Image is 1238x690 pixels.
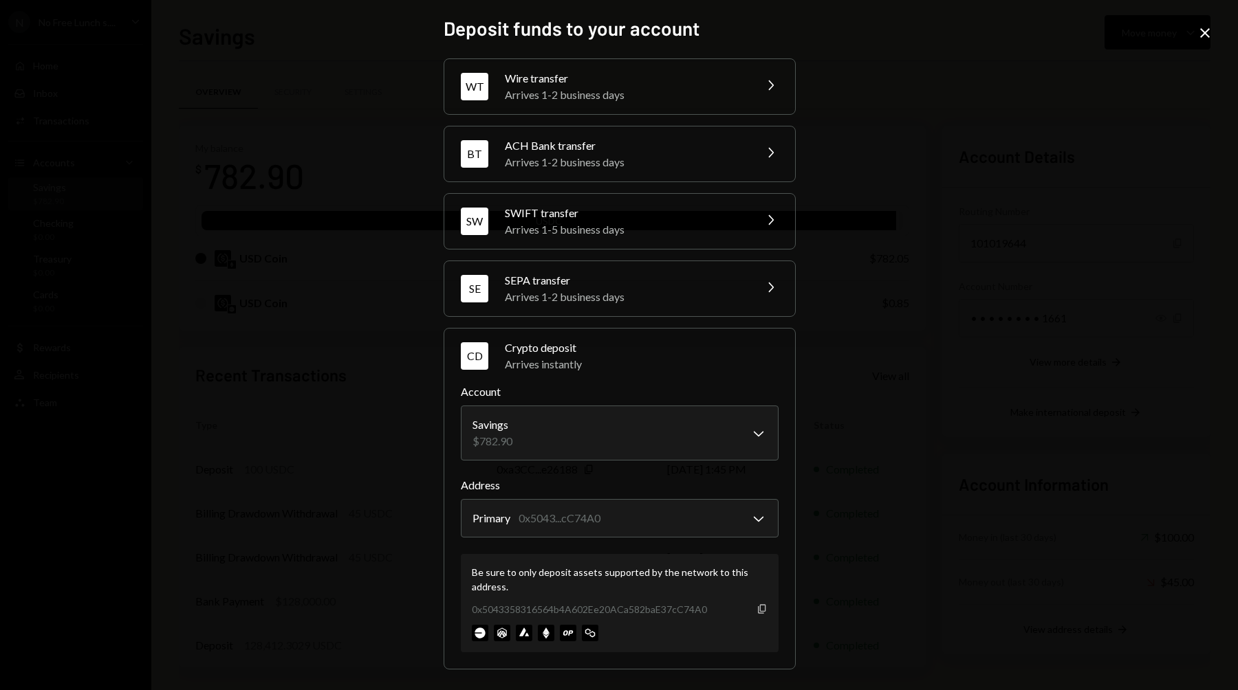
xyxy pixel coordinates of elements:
div: ACH Bank transfer [505,137,746,154]
div: Crypto deposit [505,340,779,356]
div: Arrives 1-2 business days [505,289,746,305]
div: Arrives 1-2 business days [505,154,746,170]
img: base-mainnet [472,625,488,641]
img: arbitrum-mainnet [494,625,510,641]
div: Arrives 1-2 business days [505,87,746,103]
label: Address [461,477,779,493]
button: SESEPA transferArrives 1-2 business days [444,261,795,316]
button: WTWire transferArrives 1-2 business days [444,59,795,114]
img: optimism-mainnet [560,625,576,641]
img: polygon-mainnet [582,625,598,641]
div: SWIFT transfer [505,205,746,221]
div: BT [461,140,488,168]
div: 0x5043...cC74A0 [519,510,600,526]
button: CDCrypto depositArrives instantly [444,329,795,383]
div: SW [461,208,488,235]
img: avalanche-mainnet [516,625,532,641]
div: Arrives 1-5 business days [505,221,746,238]
div: CDCrypto depositArrives instantly [461,383,779,652]
button: BTACH Bank transferArrives 1-2 business days [444,126,795,181]
div: CD [461,342,488,370]
div: Wire transfer [505,70,746,87]
button: SWSWIFT transferArrives 1-5 business days [444,194,795,249]
img: ethereum-mainnet [538,625,554,641]
div: Be sure to only deposit assets supported by the network to this address. [472,565,768,594]
button: Account [461,405,779,460]
div: SEPA transfer [505,272,746,289]
button: Address [461,499,779,537]
div: SE [461,275,488,302]
div: WT [461,73,488,100]
div: 0x5043358316564b4A602Ee20ACa582baE37cC74A0 [472,602,707,616]
label: Account [461,383,779,400]
div: Arrives instantly [505,356,779,372]
h2: Deposit funds to your account [444,15,794,42]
